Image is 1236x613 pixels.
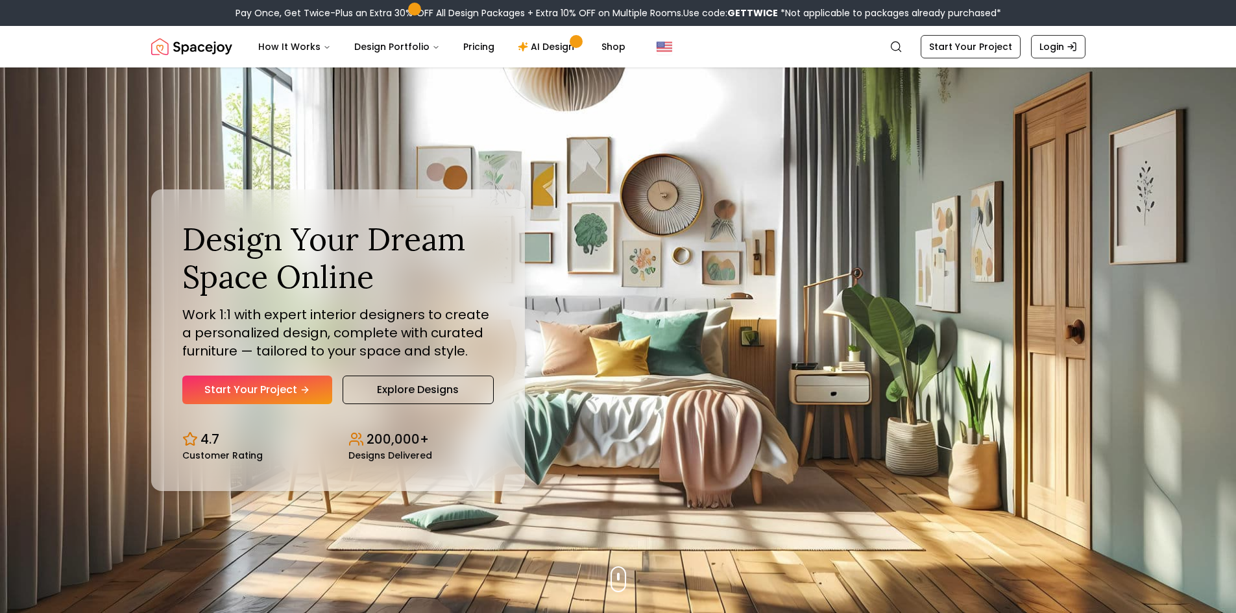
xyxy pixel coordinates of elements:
span: *Not applicable to packages already purchased* [778,6,1001,19]
a: Pricing [453,34,505,60]
a: Shop [591,34,636,60]
a: Login [1031,35,1085,58]
p: 4.7 [200,430,219,448]
img: United States [657,39,672,54]
div: Design stats [182,420,494,460]
button: How It Works [248,34,341,60]
img: Spacejoy Logo [151,34,232,60]
button: Design Portfolio [344,34,450,60]
small: Designs Delivered [348,451,432,460]
small: Customer Rating [182,451,263,460]
p: 200,000+ [367,430,429,448]
p: Work 1:1 with expert interior designers to create a personalized design, complete with curated fu... [182,306,494,360]
div: Pay Once, Get Twice-Plus an Extra 30% OFF All Design Packages + Extra 10% OFF on Multiple Rooms. [236,6,1001,19]
a: Start Your Project [182,376,332,404]
b: GETTWICE [727,6,778,19]
a: Spacejoy [151,34,232,60]
a: AI Design [507,34,588,60]
span: Use code: [683,6,778,19]
nav: Main [248,34,636,60]
h1: Design Your Dream Space Online [182,221,494,295]
nav: Global [151,26,1085,67]
a: Start Your Project [921,35,1021,58]
a: Explore Designs [343,376,494,404]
